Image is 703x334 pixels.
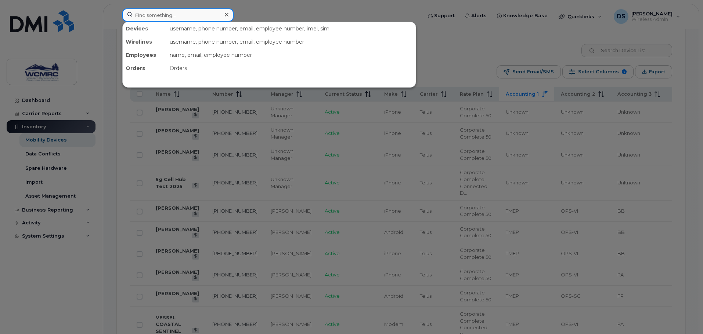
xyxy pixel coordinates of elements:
[123,35,167,48] div: Wirelines
[122,8,234,22] input: Find something...
[123,22,167,35] div: Devices
[123,62,167,75] div: Orders
[167,35,416,48] div: username, phone number, email, employee number
[167,48,416,62] div: name, email, employee number
[167,22,416,35] div: username, phone number, email, employee number, imei, sim
[123,48,167,62] div: Employees
[167,62,416,75] div: Orders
